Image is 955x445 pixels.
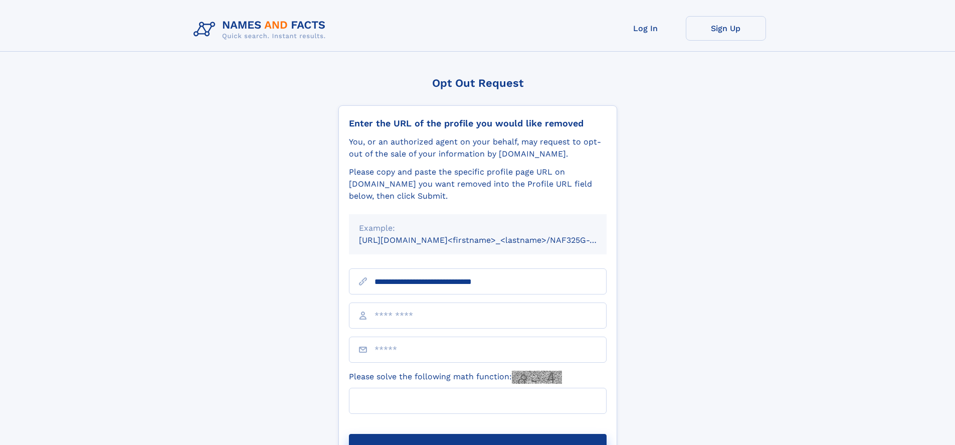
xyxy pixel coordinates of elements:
a: Sign Up [686,16,766,41]
div: You, or an authorized agent on your behalf, may request to opt-out of the sale of your informatio... [349,136,607,160]
img: Logo Names and Facts [189,16,334,43]
small: [URL][DOMAIN_NAME]<firstname>_<lastname>/NAF325G-xxxxxxxx [359,235,626,245]
div: Please copy and paste the specific profile page URL on [DOMAIN_NAME] you want removed into the Pr... [349,166,607,202]
label: Please solve the following math function: [349,371,562,384]
div: Opt Out Request [338,77,617,89]
div: Enter the URL of the profile you would like removed [349,118,607,129]
a: Log In [606,16,686,41]
div: Example: [359,222,597,234]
